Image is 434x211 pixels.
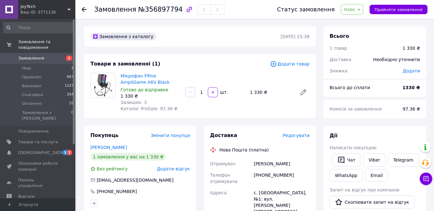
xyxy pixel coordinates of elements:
[90,33,156,40] div: Замовлення з каталогу
[71,110,73,121] span: 0
[121,73,170,85] a: Мікрофон Fifine AmpliGame A6V Black
[18,150,65,156] span: [DEMOGRAPHIC_DATA]
[121,106,177,111] span: Каталог ProSale: 97.36 ₴
[18,55,44,61] span: Замовлення
[344,7,355,12] span: Нове
[157,166,190,171] span: Додати відгук
[66,55,72,61] span: 1
[138,6,183,13] span: №356897794
[69,101,73,106] span: 15
[403,45,420,51] div: 1 330 ₴
[277,6,335,13] div: Статус замовлення
[403,68,420,73] span: Додати
[97,178,174,183] span: [EMAIL_ADDRESS][DOMAIN_NAME]
[252,169,311,187] div: [PHONE_NUMBER]
[330,145,377,150] span: Написати покупцеві
[370,53,424,66] div: Необхідно уточнити
[283,133,310,138] span: Редагувати
[281,34,310,39] time: [DATE] 15:38
[82,6,87,13] div: Повернутися назад
[18,177,58,189] span: Панель управління
[22,101,42,106] span: Оплачені
[90,132,119,138] span: Покупець
[330,169,363,182] a: WhatsApp
[388,153,419,167] a: Telegram
[90,145,127,150] a: [PERSON_NAME]
[403,106,420,111] span: 97.36 ₴
[365,169,388,182] button: Email
[22,92,43,98] span: Скасовані
[20,4,68,9] span: JoyTech
[96,188,138,195] div: [PHONE_NUMBER]
[94,6,136,13] span: Замовлення
[270,60,310,67] span: Додати товар
[22,110,71,121] span: Замовлення з [PERSON_NAME]
[330,33,349,39] span: Всього
[332,153,361,167] button: Чат
[403,85,420,90] b: 1330 ₴
[330,57,351,62] span: Доставка
[22,66,31,71] span: Нові
[67,150,72,155] span: 1
[363,153,385,167] a: Viber
[375,7,423,12] span: Прийняти замовлення
[90,153,166,161] div: 1 замовлення у вас на 1 330 ₴
[71,66,73,71] span: 1
[420,173,432,185] button: Чат з покупцем
[210,161,236,166] span: Отримувач
[330,85,370,90] span: Всього до сплати
[18,161,58,172] span: Показники роботи компанії
[247,88,295,97] div: 1 330 ₴
[65,83,73,89] span: 1127
[97,166,128,171] span: Без рейтингу
[330,187,399,192] span: Запит на відгук про компанію
[18,194,35,199] span: Відгуки
[67,92,73,98] span: 254
[20,9,75,15] div: Ваш ID: 3771136
[370,5,428,14] button: Прийняти замовлення
[219,89,229,95] div: шт.
[297,86,310,99] a: Редагувати
[3,22,74,33] input: Пошук
[121,93,180,99] div: 1 330 ₴
[18,139,58,145] span: Товари та послуги
[22,74,41,80] span: Прийняті
[22,83,41,89] span: Виконані
[18,128,49,134] span: Повідомлення
[121,100,147,105] span: Залишок: 3
[330,106,382,111] span: Комісія за замовлення
[91,73,115,98] img: Мікрофон Fifine AmpliGame A6V Black
[210,190,227,195] span: Адреса
[252,158,311,169] div: [PERSON_NAME]
[62,150,68,155] span: 3
[210,173,237,184] span: Телефон отримувача
[330,133,338,139] span: Дії
[210,132,237,138] span: Доставка
[330,68,348,73] span: Знижка
[67,74,73,80] span: 667
[90,61,160,67] span: Товари в замовленні (1)
[330,196,415,209] button: Скопіювати запит на відгук
[151,133,190,138] span: Змінити покупця
[121,87,168,92] span: Готово до відправки
[218,147,270,153] div: Нова Пошта (платна)
[18,39,75,50] span: Замовлення та повідомлення
[330,46,347,51] span: 1 товар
